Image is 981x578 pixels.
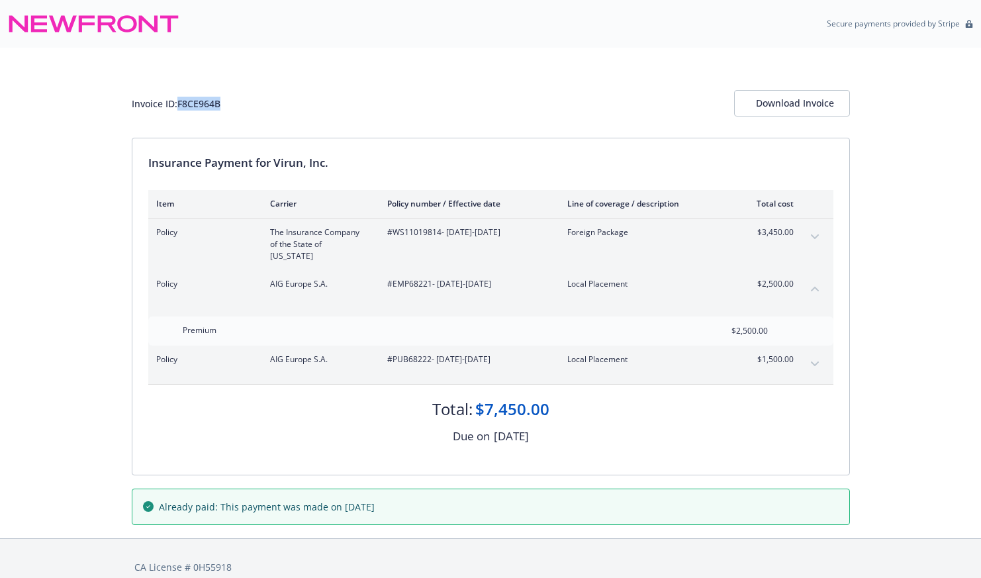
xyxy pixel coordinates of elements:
[567,198,723,209] div: Line of coverage / description
[156,226,249,238] span: Policy
[567,354,723,365] span: Local Placement
[270,278,366,290] span: AIG Europe S.A.
[148,346,833,384] div: PolicyAIG Europe S.A.#PUB68222- [DATE]-[DATE]Local Placement$1,500.00expand content
[132,97,220,111] div: Invoice ID: F8CE964B
[432,398,473,420] div: Total:
[134,560,847,574] div: CA License # 0H55918
[159,500,375,514] span: Already paid: This payment was made on [DATE]
[148,154,833,171] div: Insurance Payment for Virun, Inc.
[744,278,794,290] span: $2,500.00
[148,218,833,270] div: PolicyThe Insurance Company of the State of [US_STATE]#WS11019814- [DATE]-[DATE]Foreign Package$3...
[567,226,723,238] span: Foreign Package
[270,198,366,209] div: Carrier
[475,398,549,420] div: $7,450.00
[270,226,366,262] span: The Insurance Company of the State of [US_STATE]
[148,270,833,309] div: PolicyAIG Europe S.A.#EMP68221- [DATE]-[DATE]Local Placement$2,500.00collapse content
[387,226,546,238] span: #WS11019814 - [DATE]-[DATE]
[756,91,828,116] div: Download Invoice
[744,226,794,238] span: $3,450.00
[387,278,546,290] span: #EMP68221 - [DATE]-[DATE]
[156,354,249,365] span: Policy
[567,278,723,290] span: Local Placement
[690,321,776,341] input: 0.00
[744,198,794,209] div: Total cost
[270,354,366,365] span: AIG Europe S.A.
[734,90,850,117] button: Download Invoice
[387,198,546,209] div: Policy number / Effective date
[827,18,960,29] p: Secure payments provided by Stripe
[494,428,529,445] div: [DATE]
[183,324,216,336] span: Premium
[156,198,249,209] div: Item
[804,278,825,299] button: collapse content
[804,354,825,375] button: expand content
[453,428,490,445] div: Due on
[744,354,794,365] span: $1,500.00
[804,226,825,248] button: expand content
[387,354,546,365] span: #PUB68222 - [DATE]-[DATE]
[156,278,249,290] span: Policy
